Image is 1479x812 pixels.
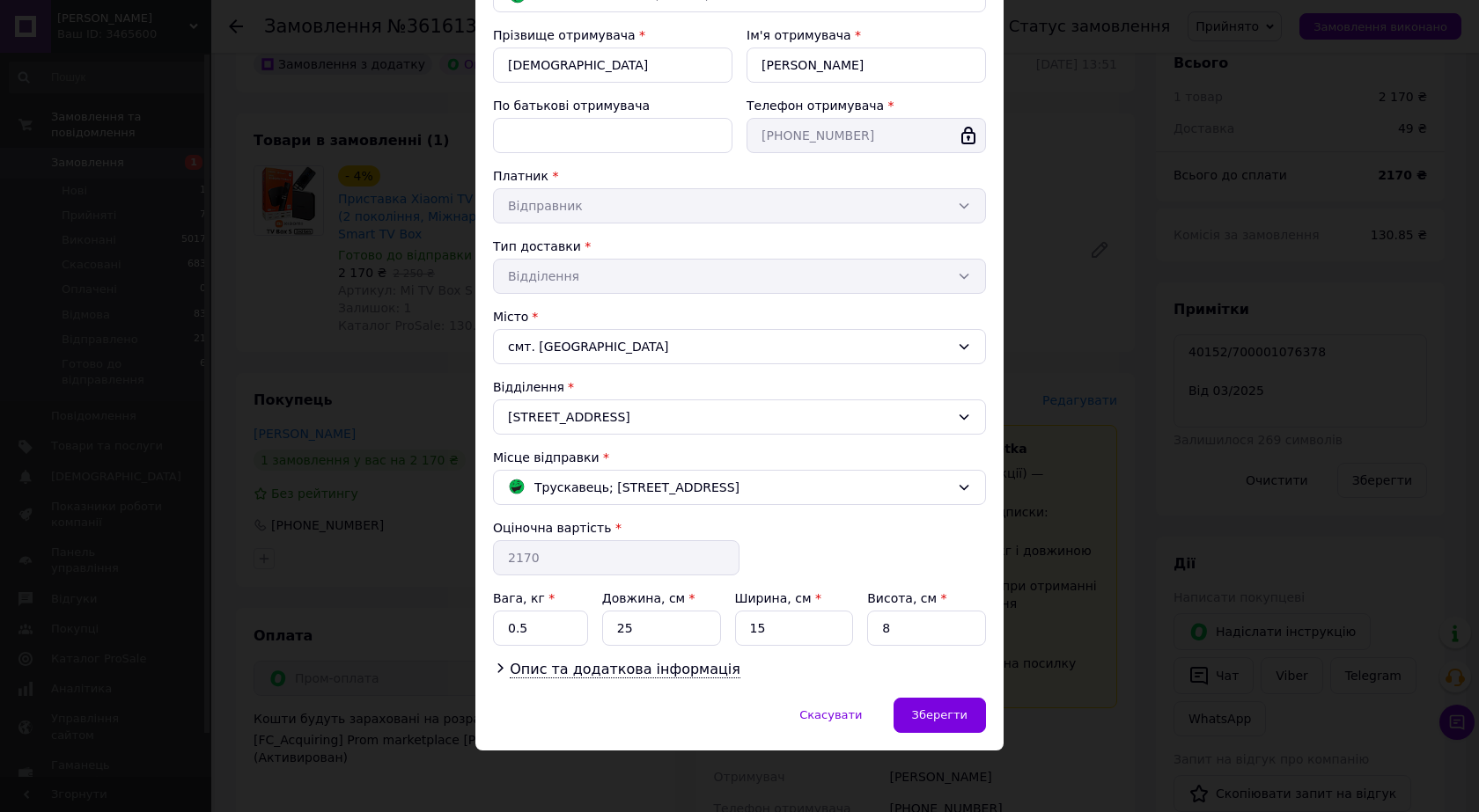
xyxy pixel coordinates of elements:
[493,399,986,435] div: [STREET_ADDRESS]
[510,661,740,678] span: Опис та додаткова інформація
[912,708,968,721] span: Зберегти
[735,591,821,605] label: Ширина, см
[493,238,986,255] div: Тип доставки
[493,521,611,535] label: Оціночна вартість
[493,308,986,326] div: Місто
[493,99,650,113] label: По батькові отримувача
[493,591,555,605] label: Вага, кг
[747,99,884,113] label: Телефон отримувача
[493,329,986,364] div: смт. [GEOGRAPHIC_DATA]
[867,591,946,605] label: Висота, см
[747,118,986,153] input: +380
[602,591,695,605] label: Довжина, см
[493,449,986,466] div: Місце відправки
[747,28,851,42] label: Ім'я отримувача
[493,378,986,396] div: Відділення
[534,478,739,497] span: Трускавець; [STREET_ADDRESS]
[799,708,862,721] span: Скасувати
[493,167,986,185] div: Платник
[493,28,636,42] label: Прізвище отримувача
